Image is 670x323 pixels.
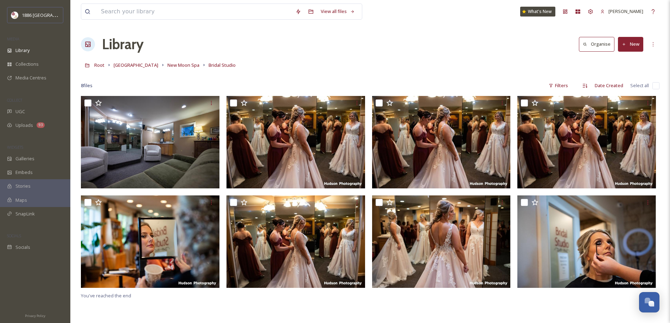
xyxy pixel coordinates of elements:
span: Select all [630,82,649,89]
a: Organise [579,37,618,51]
a: Privacy Policy [25,311,45,319]
span: New Moon Spa [167,62,199,68]
div: Date Created [591,79,627,92]
span: Collections [15,61,39,67]
span: Bridal Studio [209,62,236,68]
span: Socials [15,244,30,251]
span: Root [94,62,104,68]
span: [GEOGRAPHIC_DATA] [114,62,158,68]
span: Galleries [15,155,34,162]
span: Embeds [15,169,33,176]
img: 3.jpg [226,195,365,288]
a: View all files [317,5,358,18]
span: Maps [15,197,27,204]
input: Search your library [97,4,292,19]
span: Media Centres [15,75,46,81]
span: COLLECT [7,97,22,103]
img: 6.jpg [226,96,365,188]
a: Library [102,34,143,55]
span: 8 file s [81,82,92,89]
span: WIDGETS [7,144,23,150]
img: 6 (1).jpg [517,96,656,188]
a: [PERSON_NAME] [597,5,647,18]
a: [GEOGRAPHIC_DATA] [114,61,158,69]
img: 1.jpg [517,195,656,288]
span: [PERSON_NAME] [608,8,643,14]
span: Uploads [15,122,33,129]
button: Organise [579,37,614,51]
span: 1886 [GEOGRAPHIC_DATA] [22,12,77,18]
span: Privacy Policy [25,314,45,318]
img: 2.jpg [372,195,511,288]
a: Root [94,61,104,69]
img: 6 (2).jpg [372,96,511,188]
img: logos.png [11,12,18,19]
img: 079_Crescent_Spa_web_onionstudio.jpg [81,96,219,188]
a: New Moon Spa [167,61,199,69]
span: Library [15,47,30,54]
span: Stories [15,183,31,189]
span: MEDIA [7,36,19,41]
span: UGC [15,108,25,115]
div: Filters [545,79,572,92]
span: You've reached the end [81,292,131,299]
button: New [618,37,643,51]
span: SnapLink [15,211,35,217]
span: SOCIALS [7,233,21,238]
a: Bridal Studio [209,61,236,69]
button: Open Chat [639,292,659,312]
img: 5.jpg [81,195,219,288]
div: 93 [37,122,45,128]
a: What's New [520,7,555,17]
